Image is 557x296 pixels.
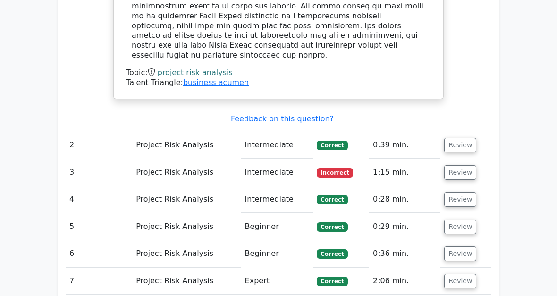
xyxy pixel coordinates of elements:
td: Project Risk Analysis [132,159,241,186]
span: Correct [317,249,347,259]
td: 7 [66,268,132,295]
td: 0:39 min. [369,132,441,159]
span: Correct [317,277,347,286]
button: Review [444,274,476,288]
td: 6 [66,240,132,267]
span: Incorrect [317,168,353,178]
td: Project Risk Analysis [132,268,241,295]
span: Correct [317,195,347,204]
td: Intermediate [241,132,313,159]
td: 0:29 min. [369,213,441,240]
a: Feedback on this question? [231,114,334,123]
td: 1:15 min. [369,159,441,186]
td: 2 [66,132,132,159]
td: 0:36 min. [369,240,441,267]
td: Beginner [241,213,313,240]
button: Review [444,246,476,261]
button: Review [444,192,476,207]
td: 4 [66,186,132,213]
div: Talent Triangle: [126,68,431,88]
td: Intermediate [241,159,313,186]
td: 0:28 min. [369,186,441,213]
div: Topic: [126,68,431,78]
td: Expert [241,268,313,295]
td: Project Risk Analysis [132,186,241,213]
span: Correct [317,141,347,150]
td: Project Risk Analysis [132,213,241,240]
td: Beginner [241,240,313,267]
td: 5 [66,213,132,240]
span: Correct [317,222,347,232]
td: Project Risk Analysis [132,240,241,267]
button: Review [444,165,476,180]
td: 3 [66,159,132,186]
td: Intermediate [241,186,313,213]
td: 2:06 min. [369,268,441,295]
a: business acumen [183,78,249,87]
td: Project Risk Analysis [132,132,241,159]
a: project risk analysis [158,68,233,77]
button: Review [444,138,476,152]
button: Review [444,220,476,234]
